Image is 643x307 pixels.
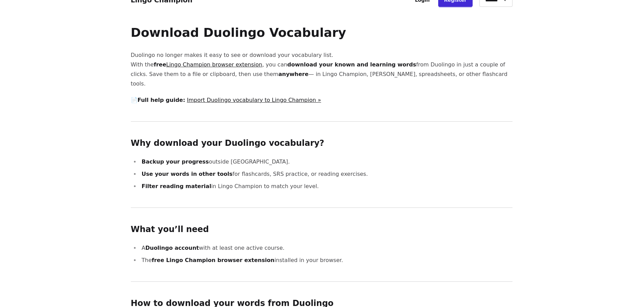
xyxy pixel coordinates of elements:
p: 📄 [131,95,512,105]
strong: Full help guide: [138,97,185,103]
strong: Use your words in other tools [142,171,233,177]
li: in Lingo Champion to match your level. [140,182,512,191]
h2: Why download your Duolingo vocabulary? [131,138,512,149]
strong: Filter reading material [142,183,211,189]
a: Import Duolingo vocabulary to Lingo Champion » [187,97,321,103]
h2: What you’ll need [131,224,512,235]
strong: free [154,61,262,68]
a: Lingo Champion browser extension [166,61,262,68]
strong: Duolingo account [145,245,199,251]
li: outside [GEOGRAPHIC_DATA]. [140,157,512,167]
strong: free Lingo Champion browser extension [152,257,274,263]
strong: anywhere [278,71,308,77]
p: Duolingo no longer makes it easy to see or download your vocabulary list. With the , you can from... [131,50,512,89]
li: The installed in your browser. [140,256,512,265]
li: A with at least one active course. [140,243,512,253]
strong: Backup your progress [142,158,209,165]
li: for flashcards, SRS practice, or reading exercises. [140,169,512,179]
strong: download your known and learning words [287,61,416,68]
h1: Download Duolingo Vocabulary [131,26,512,40]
